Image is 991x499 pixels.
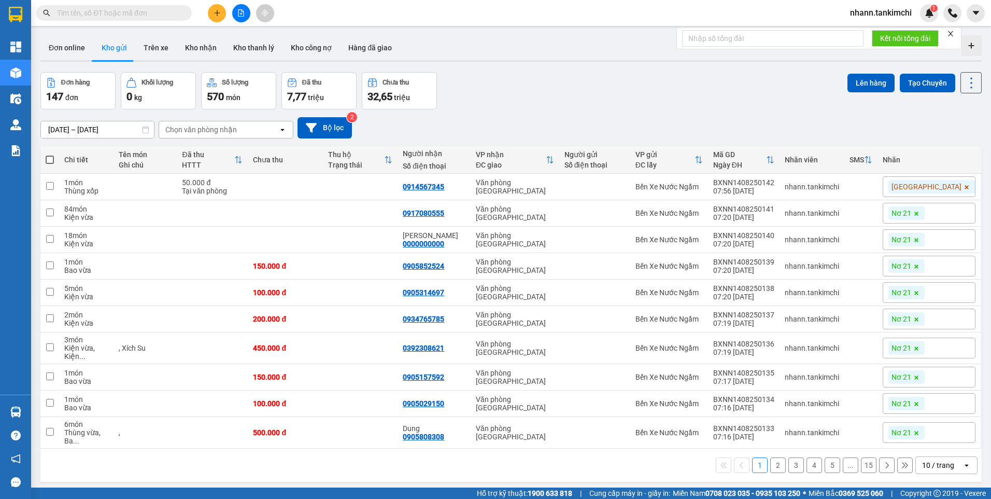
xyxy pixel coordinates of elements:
div: , Xích Su [119,344,172,352]
div: Kiện vừa [64,240,108,248]
div: BXNN1408250134 [713,395,774,404]
div: Chi tiết [64,156,108,164]
span: [GEOGRAPHIC_DATA] [891,182,961,191]
div: 150.000 đ [253,262,317,270]
div: nhann.tankimchi [785,209,839,217]
button: 3 [788,458,804,473]
span: question-circle [11,431,21,440]
div: Số điện thoại [564,161,625,169]
div: 50.000 đ [182,178,243,187]
div: nhann.tankimchi [785,344,839,352]
img: solution-icon [10,145,21,156]
span: aim [261,9,268,17]
div: nhann.tankimchi [785,399,839,408]
div: Văn phòng [GEOGRAPHIC_DATA] [476,231,554,248]
button: 15 [861,458,876,473]
div: 07:56 [DATE] [713,187,774,195]
div: 0905808308 [403,433,444,441]
span: 1 [932,5,936,12]
button: aim [256,4,274,22]
button: Đơn hàng147đơn [40,72,116,109]
div: Nhân viên [785,156,839,164]
svg: open [962,461,971,469]
button: 5 [825,458,840,473]
img: warehouse-icon [10,67,21,78]
th: Toggle SortBy [630,146,708,174]
div: 3 món [64,336,108,344]
div: Mã GD [713,150,766,159]
div: BXNN1408250142 [713,178,774,187]
div: 0392308621 [403,344,444,352]
div: Kiện vừa [64,213,108,221]
div: 2 món [64,311,108,319]
button: Số lượng570món [201,72,276,109]
img: logo-vxr [9,7,22,22]
div: 1 món [64,395,108,404]
span: 32,65 [367,90,392,103]
div: Số lượng [222,79,248,86]
span: Hỗ trợ kỹ thuật: [477,488,572,499]
div: BXNN1408250136 [713,340,774,348]
div: 0905852524 [403,262,444,270]
div: 0905314697 [403,288,444,297]
span: Nơ 21 [891,399,911,408]
span: Nơ 21 [891,314,911,324]
div: 0905029150 [403,399,444,408]
div: 07:20 [DATE] [713,266,774,274]
div: SMS [850,156,864,164]
img: warehouse-icon [10,407,21,418]
span: Nơ 21 [891,209,911,218]
div: 07:19 [DATE] [713,319,774,327]
img: icon-new-feature [925,8,934,18]
span: triệu [308,93,324,102]
th: Toggle SortBy [177,146,248,174]
button: Kho thanh lý [225,35,282,60]
span: 0 [126,90,132,103]
div: Bao vừa [64,377,108,385]
div: Văn phòng [GEOGRAPHIC_DATA] [476,424,554,441]
span: | [891,488,893,499]
span: message [11,477,21,487]
div: Bến Xe Nước Ngầm [635,183,703,191]
span: 7,77 [287,90,306,103]
div: 1 món [64,369,108,377]
div: nhann.tankimchi [785,262,839,270]
div: Bến Xe Nước Ngầm [635,344,703,352]
th: Toggle SortBy [323,146,398,174]
span: Nơ 21 [891,372,911,382]
div: Văn phòng [GEOGRAPHIC_DATA] [476,340,554,356]
div: 18 món [64,231,108,240]
div: Đơn hàng [61,79,90,86]
div: Bến Xe Nước Ngầm [635,209,703,217]
div: 150.000 đ [253,373,317,381]
div: BXNN1408250141 [713,205,774,213]
div: 07:19 [DATE] [713,348,774,356]
strong: 0708 023 035 - 0935 103 250 [705,489,800,497]
button: Đã thu7,77 triệu [281,72,357,109]
div: Chọn văn phòng nhận [165,124,237,135]
div: Thu hộ [328,150,384,159]
div: BXNN1408250137 [713,311,774,319]
div: 450.000 đ [253,344,317,352]
div: 100.000 đ [253,288,317,297]
button: 4 [806,458,822,473]
div: BXNN1408250140 [713,231,774,240]
svg: open [278,126,287,134]
span: close [947,30,954,37]
span: | [580,488,582,499]
div: 5 món [64,284,108,293]
span: món [226,93,240,102]
span: triệu [394,93,410,102]
div: Văn phòng [GEOGRAPHIC_DATA] [476,311,554,327]
input: Select a date range. [41,121,154,138]
div: 1 món [64,178,108,187]
strong: 1900 633 818 [528,489,572,497]
span: file-add [237,9,245,17]
div: Người gửi [564,150,625,159]
button: 1 [752,458,768,473]
div: Đã thu [182,150,234,159]
div: Bao vừa [64,266,108,274]
button: file-add [232,4,250,22]
button: Kho nhận [177,35,225,60]
div: Kiện vừa [64,319,108,327]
